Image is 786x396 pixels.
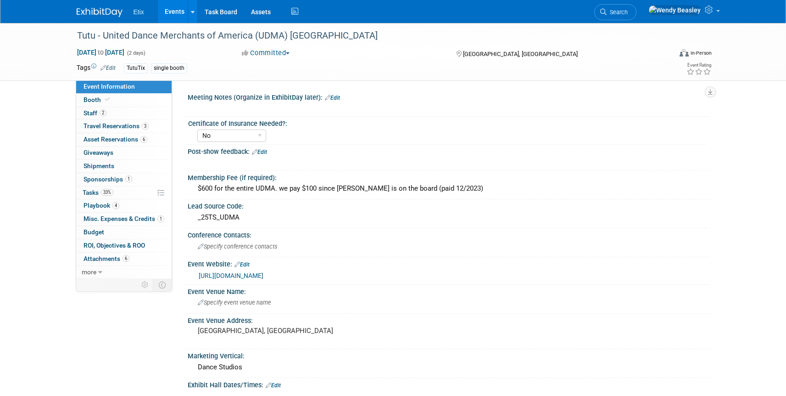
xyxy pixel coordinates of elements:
[76,133,172,146] a: Asset Reservations6
[76,199,172,212] a: Playbook4
[84,215,164,222] span: Misc. Expenses & Credits
[84,162,114,170] span: Shipments
[188,285,710,296] div: Event Venue Name:
[76,213,172,226] a: Misc. Expenses & Credits1
[188,257,710,269] div: Event Website:
[84,96,111,103] span: Booth
[112,202,119,209] span: 4
[105,97,110,102] i: Booth reservation complete
[195,181,703,196] div: $600 for the entire UDMA. we pay $100 since [PERSON_NAME] is on the board (paid 12/2023)
[134,8,144,16] span: Etix
[84,175,132,183] span: Sponsorships
[188,378,710,390] div: Exhibit Hall Dates/Times:
[153,279,172,291] td: Toggle Event Tabs
[198,243,277,250] span: Specify conference contacts
[463,51,578,57] span: [GEOGRAPHIC_DATA], [GEOGRAPHIC_DATA]
[100,65,116,71] a: Edit
[690,50,712,57] div: In-Person
[686,63,711,68] div: Event Rating
[76,160,172,173] a: Shipments
[198,327,395,335] pre: [GEOGRAPHIC_DATA], [GEOGRAPHIC_DATA]
[124,63,148,73] div: TutuTix
[82,268,96,276] span: more
[77,8,123,17] img: ExhibitDay
[648,5,701,15] img: Wendy Beasley
[607,9,628,16] span: Search
[76,253,172,266] a: Attachments6
[126,50,145,56] span: (2 days)
[83,189,113,196] span: Tasks
[84,255,129,262] span: Attachments
[680,49,689,57] img: Format-Inperson.png
[188,314,710,325] div: Event Venue Address:
[84,109,106,117] span: Staff
[188,117,706,128] div: Certificate of Insurance Needed?:
[76,120,172,133] a: Travel Reservations3
[157,215,164,222] span: 1
[594,4,636,20] a: Search
[76,173,172,186] a: Sponsorships1
[195,360,703,374] div: Dance Studios
[84,136,147,143] span: Asset Reservations
[84,242,145,249] span: ROI, Objectives & ROO
[84,228,104,236] span: Budget
[234,261,250,268] a: Edit
[140,136,147,143] span: 6
[188,199,710,211] div: Lead Source Code:
[74,28,658,44] div: Tutu - United Dance Merchants of America (UDMA) [GEOGRAPHIC_DATA]
[325,95,340,101] a: Edit
[195,210,703,225] div: _25TS_UDMA
[100,109,106,116] span: 2
[76,147,172,159] a: Giveaways
[199,272,263,279] a: [URL][DOMAIN_NAME]
[123,255,129,262] span: 6
[96,49,105,56] span: to
[618,48,712,62] div: Event Format
[239,48,293,58] button: Committed
[188,145,710,157] div: Post-show feedback:
[188,171,710,182] div: Membership Fee (if required):
[76,94,172,107] a: Booth
[137,279,153,291] td: Personalize Event Tab Strip
[84,202,119,209] span: Playbook
[266,382,281,389] a: Edit
[77,48,125,57] span: [DATE] [DATE]
[188,349,710,361] div: Marketing Vertical:
[84,83,135,90] span: Event Information
[101,189,113,196] span: 33%
[76,187,172,199] a: Tasks33%
[77,63,116,74] td: Tags
[76,266,172,279] a: more
[188,91,710,102] div: Meeting Notes (Organize in ExhibitDay later):
[125,175,132,182] span: 1
[76,239,172,252] a: ROI, Objectives & ROO
[198,299,271,306] span: Specify event venue name
[151,63,187,73] div: single booth
[188,228,710,240] div: Conference Contacts:
[142,123,149,130] span: 3
[76,226,172,239] a: Budget
[84,122,149,130] span: Travel Reservations
[76,107,172,120] a: Staff2
[84,149,113,156] span: Giveaways
[76,80,172,93] a: Event Information
[252,149,267,155] a: Edit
